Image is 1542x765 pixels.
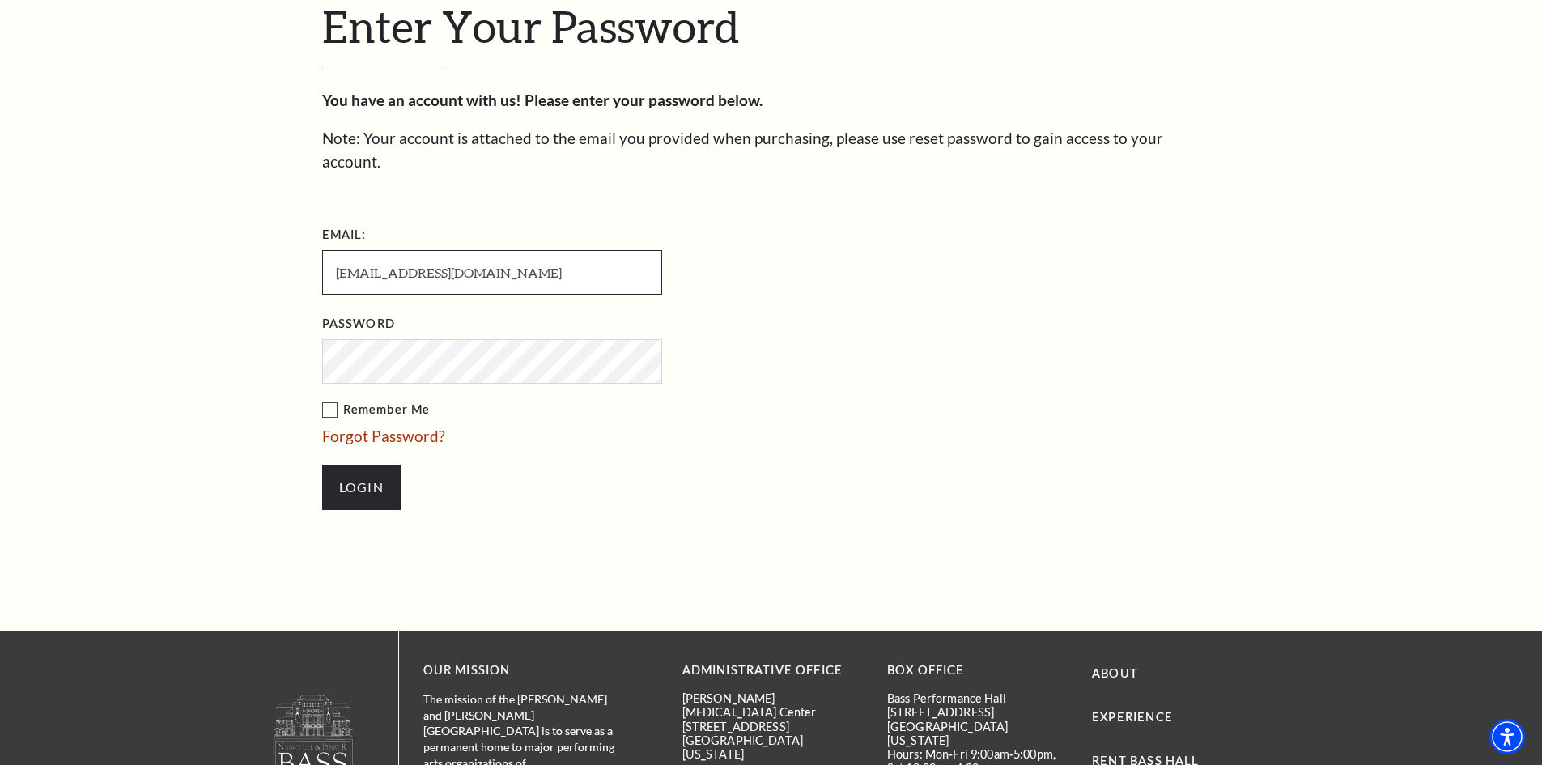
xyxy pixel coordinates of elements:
[887,661,1068,681] p: BOX OFFICE
[682,661,863,681] p: Administrative Office
[525,91,763,109] strong: Please enter your password below.
[682,720,863,733] p: [STREET_ADDRESS]
[322,465,401,510] input: Submit button
[1489,719,1525,754] div: Accessibility Menu
[322,427,445,445] a: Forgot Password?
[887,720,1068,748] p: [GEOGRAPHIC_DATA][US_STATE]
[322,127,1221,173] p: Note: Your account is attached to the email you provided when purchasing, please use reset passwo...
[322,250,662,295] input: Required
[887,691,1068,705] p: Bass Performance Hall
[887,705,1068,719] p: [STREET_ADDRESS]
[423,661,626,681] p: OUR MISSION
[322,400,824,420] label: Remember Me
[322,314,395,334] label: Password
[682,691,863,720] p: [PERSON_NAME][MEDICAL_DATA] Center
[322,91,521,109] strong: You have an account with us!
[682,733,863,762] p: [GEOGRAPHIC_DATA][US_STATE]
[1092,666,1138,680] a: About
[322,225,367,245] label: Email:
[1092,710,1173,724] a: Experience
